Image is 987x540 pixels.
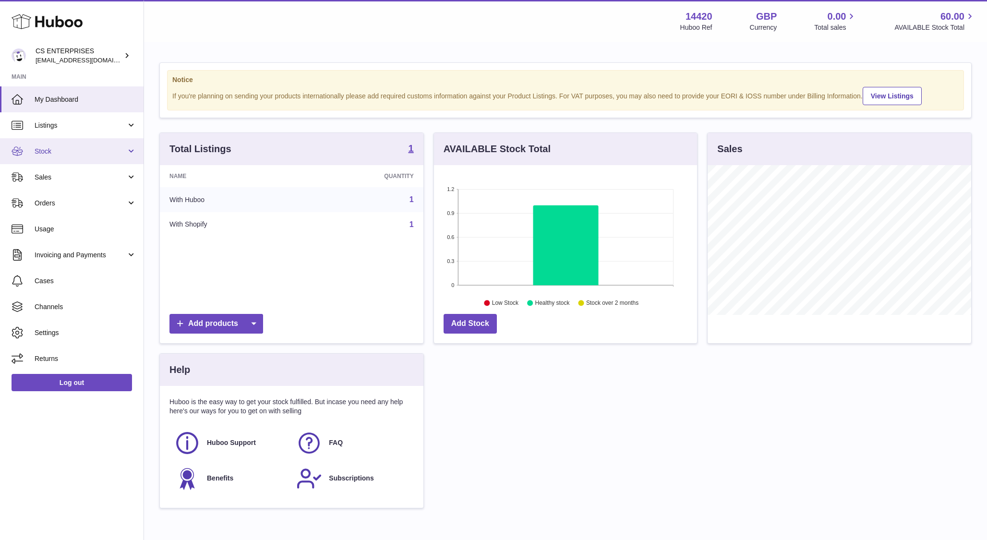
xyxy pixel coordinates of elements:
a: 1 [409,195,414,204]
text: Low Stock [492,300,519,307]
p: Huboo is the easy way to get your stock fulfilled. But incase you need any help here's our ways f... [169,397,414,416]
span: My Dashboard [35,95,136,104]
a: 0.00 Total sales [814,10,857,32]
h3: AVAILABLE Stock Total [444,143,551,156]
a: Add Stock [444,314,497,334]
th: Quantity [302,165,423,187]
a: 1 [409,144,414,155]
span: Listings [35,121,126,130]
a: Benefits [174,466,287,492]
a: 1 [409,220,414,228]
div: CS ENTERPRISES [36,47,122,65]
span: Huboo Support [207,438,256,447]
span: [EMAIL_ADDRESS][DOMAIN_NAME] [36,56,141,64]
span: Settings [35,328,136,337]
div: Currency [750,23,777,32]
text: 0 [451,282,454,288]
text: 1.2 [447,186,454,192]
text: Healthy stock [535,300,570,307]
strong: 1 [409,144,414,153]
text: Stock over 2 months [586,300,638,307]
span: Orders [35,199,126,208]
strong: Notice [172,75,959,84]
span: 0.00 [828,10,846,23]
h3: Sales [717,143,742,156]
td: With Huboo [160,187,302,212]
a: Huboo Support [174,430,287,456]
a: Subscriptions [296,466,409,492]
span: Stock [35,147,126,156]
text: 0.3 [447,258,454,264]
a: 60.00 AVAILABLE Stock Total [894,10,975,32]
td: With Shopify [160,212,302,237]
span: 60.00 [940,10,964,23]
span: Channels [35,302,136,312]
span: AVAILABLE Stock Total [894,23,975,32]
text: 0.9 [447,210,454,216]
span: Returns [35,354,136,363]
th: Name [160,165,302,187]
a: FAQ [296,430,409,456]
span: Cases [35,276,136,286]
span: FAQ [329,438,343,447]
span: Benefits [207,474,233,483]
a: View Listings [863,87,922,105]
h3: Total Listings [169,143,231,156]
span: Invoicing and Payments [35,251,126,260]
div: If you're planning on sending your products internationally please add required customs informati... [172,85,959,105]
strong: GBP [756,10,777,23]
a: Log out [12,374,132,391]
div: Huboo Ref [680,23,712,32]
h3: Help [169,363,190,376]
text: 0.6 [447,234,454,240]
img: csenterprisesholding@gmail.com [12,48,26,63]
strong: 14420 [686,10,712,23]
span: Total sales [814,23,857,32]
span: Usage [35,225,136,234]
span: Subscriptions [329,474,373,483]
span: Sales [35,173,126,182]
a: Add products [169,314,263,334]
